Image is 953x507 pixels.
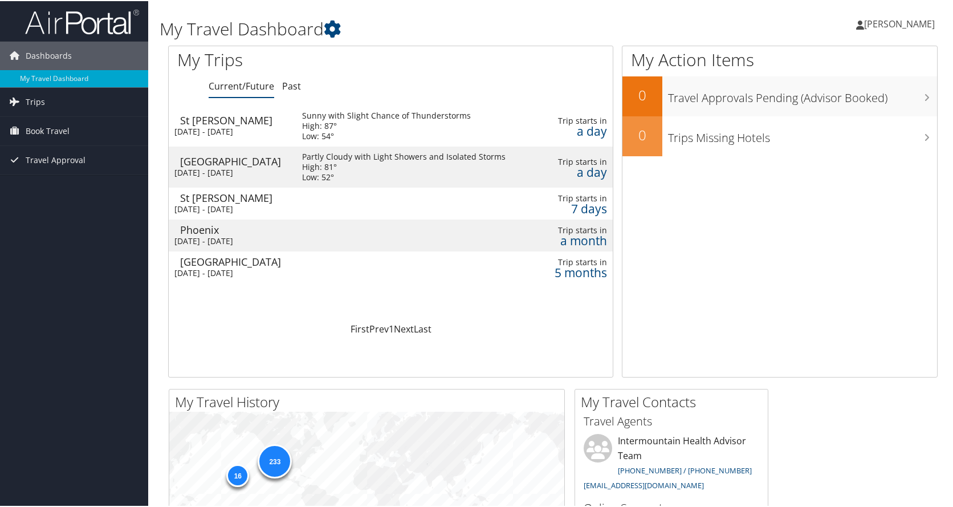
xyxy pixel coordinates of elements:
[180,114,291,124] div: St [PERSON_NAME]
[177,47,420,71] h1: My Trips
[26,116,70,144] span: Book Travel
[302,109,471,120] div: Sunny with Slight Chance of Thunderstorms
[622,47,937,71] h1: My Action Items
[180,255,291,266] div: [GEOGRAPHIC_DATA]
[174,167,285,177] div: [DATE] - [DATE]
[549,115,607,125] div: Trip starts in
[209,79,274,91] a: Current/Future
[668,123,937,145] h3: Trips Missing Hotels
[302,171,506,181] div: Low: 52°
[584,412,759,428] h3: Travel Agents
[26,40,72,69] span: Dashboards
[668,83,937,105] h3: Travel Approvals Pending (Advisor Booked)
[175,391,564,411] h2: My Travel History
[174,125,285,136] div: [DATE] - [DATE]
[180,155,291,165] div: [GEOGRAPHIC_DATA]
[180,224,291,234] div: Phoenix
[622,75,937,115] a: 0Travel Approvals Pending (Advisor Booked)
[26,87,45,115] span: Trips
[180,192,291,202] div: St [PERSON_NAME]
[258,443,292,477] div: 233
[856,6,946,40] a: [PERSON_NAME]
[549,266,607,277] div: 5 months
[549,156,607,166] div: Trip starts in
[174,235,285,245] div: [DATE] - [DATE]
[864,17,935,29] span: [PERSON_NAME]
[351,322,369,334] a: First
[160,16,684,40] h1: My Travel Dashboard
[584,479,704,489] a: [EMAIL_ADDRESS][DOMAIN_NAME]
[578,433,765,494] li: Intermountain Health Advisor Team
[389,322,394,334] a: 1
[302,130,471,140] div: Low: 54°
[549,192,607,202] div: Trip starts in
[618,464,752,474] a: [PHONE_NUMBER] / [PHONE_NUMBER]
[549,202,607,213] div: 7 days
[549,125,607,135] div: a day
[302,120,471,130] div: High: 87°
[622,124,662,144] h2: 0
[302,161,506,171] div: High: 81°
[549,166,607,176] div: a day
[282,79,301,91] a: Past
[549,234,607,245] div: a month
[302,151,506,161] div: Partly Cloudy with Light Showers and Isolated Storms
[394,322,414,334] a: Next
[26,145,85,173] span: Travel Approval
[226,463,249,486] div: 16
[174,267,285,277] div: [DATE] - [DATE]
[581,391,768,411] h2: My Travel Contacts
[622,84,662,104] h2: 0
[622,115,937,155] a: 0Trips Missing Hotels
[549,256,607,266] div: Trip starts in
[174,203,285,213] div: [DATE] - [DATE]
[25,7,139,34] img: airportal-logo.png
[369,322,389,334] a: Prev
[549,224,607,234] div: Trip starts in
[414,322,431,334] a: Last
